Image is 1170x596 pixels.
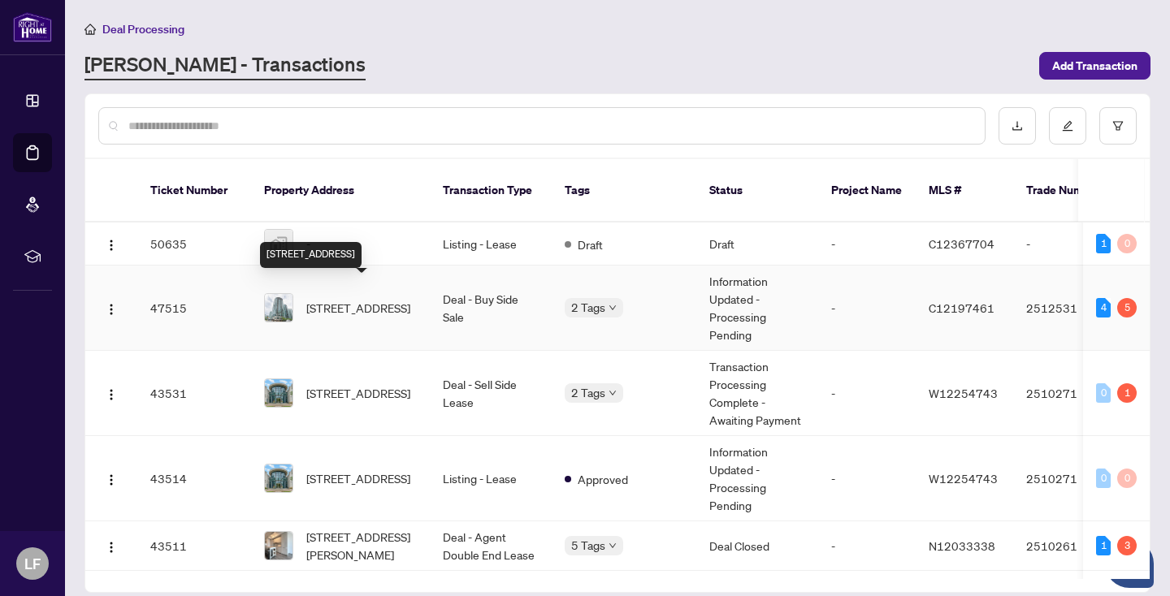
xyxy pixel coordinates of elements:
td: - [818,266,916,351]
span: down [609,389,617,397]
img: thumbnail-img [265,464,292,492]
div: [STREET_ADDRESS] [260,242,362,268]
img: Logo [105,473,118,486]
td: Information Updated - Processing Pending [696,266,818,351]
span: filter [1112,120,1124,132]
img: thumbnail-img [265,294,292,322]
span: 2 Tags [571,383,605,402]
div: 5 [1117,298,1137,317]
td: Deal - Sell Side Lease [430,351,552,436]
div: 1 [1096,234,1111,253]
span: [STREET_ADDRESS][PERSON_NAME] [306,528,417,564]
td: 2510271 [1013,436,1127,521]
button: Logo [98,380,124,406]
td: - [818,222,916,266]
span: 5 Tags [571,536,605,555]
span: down [609,304,617,312]
div: 1 [1096,536,1111,555]
img: Logo [105,303,118,316]
img: thumbnail-img [265,532,292,559]
div: 0 [1117,234,1137,253]
td: Deal - Agent Double End Lease [430,521,552,571]
td: - [818,436,916,521]
span: Approved [578,470,628,488]
td: Listing - Lease [430,436,552,521]
td: Deal Closed [696,521,818,571]
td: 2512531 [1013,266,1127,351]
button: edit [1049,107,1086,145]
img: logo [13,12,52,42]
td: Draft [696,222,818,266]
span: download [1012,120,1023,132]
span: edit [1062,120,1073,132]
span: N12033338 [929,538,995,553]
th: Transaction Type [430,159,552,222]
button: filter [1099,107,1137,145]
div: 0 [1117,469,1137,488]
td: 2510261 [1013,521,1127,571]
span: Add Transaction [1052,53,1137,79]
th: Property Address [251,159,430,222]
span: [STREET_ADDRESS] [306,384,410,402]
td: Transaction Processing Complete - Awaiting Payment [696,351,818,436]
th: Status [696,159,818,222]
span: home [84,24,96,35]
th: Ticket Number [137,159,251,222]
td: Listing - Lease [430,222,552,266]
button: Logo [98,231,124,257]
td: 43511 [137,521,251,571]
img: thumbnail-img [265,379,292,407]
th: MLS # [916,159,1013,222]
span: C12367704 [929,236,994,251]
img: thumbnail-img [265,230,292,257]
span: Deal Processing [102,22,184,37]
span: [STREET_ADDRESS] [306,469,410,487]
span: C12197461 [929,300,994,315]
td: - [818,351,916,436]
td: 2510271 [1013,351,1127,436]
div: 0 [1096,383,1111,403]
th: Trade Number [1013,159,1127,222]
span: 2 Tags [571,298,605,317]
div: 0 [1096,469,1111,488]
button: Add Transaction [1039,52,1150,80]
div: 3 [1117,536,1137,555]
td: 47515 [137,266,251,351]
span: [STREET_ADDRESS] [306,299,410,317]
a: [PERSON_NAME] - Transactions [84,51,366,80]
td: - [818,521,916,571]
td: 43514 [137,436,251,521]
button: download [999,107,1036,145]
span: - [306,235,310,253]
td: 43531 [137,351,251,436]
th: Tags [552,159,696,222]
span: W12254743 [929,386,998,400]
td: Deal - Buy Side Sale [430,266,552,351]
td: 50635 [137,222,251,266]
div: 4 [1096,298,1111,317]
div: 1 [1117,383,1137,403]
th: Project Name [818,159,916,222]
td: Information Updated - Processing Pending [696,436,818,521]
img: Logo [105,239,118,252]
span: down [609,542,617,550]
span: Draft [578,235,603,253]
button: Logo [98,533,124,559]
span: W12254743 [929,471,998,486]
span: LF [24,552,41,575]
button: Logo [98,465,124,491]
td: - [1013,222,1127,266]
img: Logo [105,388,118,401]
button: Logo [98,295,124,321]
img: Logo [105,541,118,554]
